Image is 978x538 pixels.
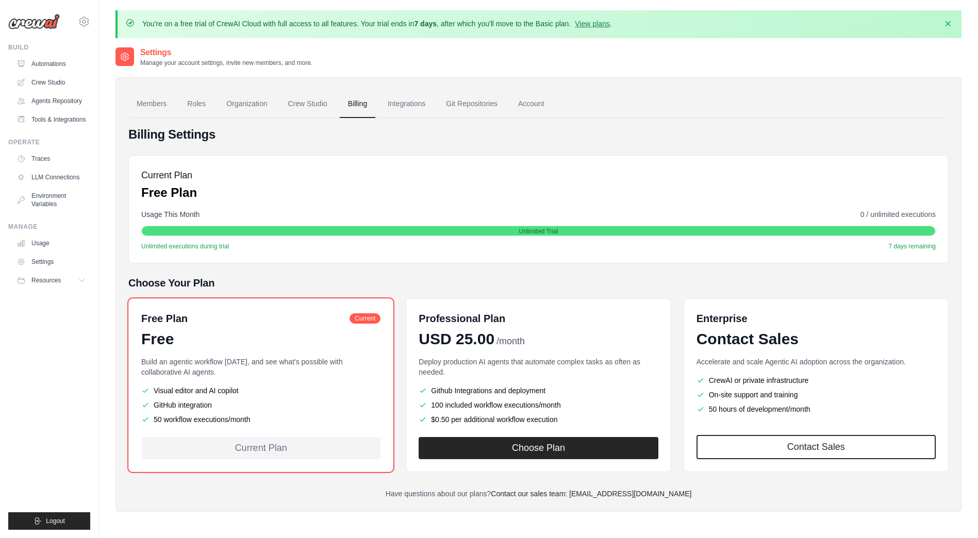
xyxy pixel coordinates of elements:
[12,235,90,251] a: Usage
[12,272,90,289] button: Resources
[697,357,936,367] p: Accelerate and scale Agentic AI adoption across the organization.
[141,357,380,377] p: Build an agentic workflow [DATE], and see what's possible with collaborative AI agents.
[141,437,380,459] div: Current Plan
[8,138,90,146] div: Operate
[419,437,658,459] button: Choose Plan
[419,311,505,326] h6: Professional Plan
[128,489,949,499] p: Have questions about our plans?
[519,227,558,236] span: Unlimited Trial
[128,90,175,118] a: Members
[8,512,90,530] button: Logout
[379,90,434,118] a: Integrations
[697,375,936,385] li: CrewAI or private infrastructure
[12,169,90,186] a: LLM Connections
[8,43,90,52] div: Build
[140,46,312,59] h2: Settings
[419,330,494,348] span: USD 25.00
[491,490,691,498] a: Contact our sales team: [EMAIL_ADDRESS][DOMAIN_NAME]
[12,188,90,212] a: Environment Variables
[697,311,936,326] h6: Enterprise
[697,435,936,459] a: Contact Sales
[697,330,936,348] div: Contact Sales
[860,209,936,220] span: 0 / unlimited executions
[128,126,949,143] h4: Billing Settings
[141,209,200,220] span: Usage This Month
[8,223,90,231] div: Manage
[141,168,197,182] h5: Current Plan
[419,385,658,396] li: Github Integrations and deployment
[889,242,936,250] span: 7 days remaining
[141,311,188,326] h6: Free Plan
[496,334,525,348] span: /month
[697,404,936,414] li: 50 hours of development/month
[575,20,609,28] a: View plans
[419,400,658,410] li: 100 included workflow executions/month
[141,400,380,410] li: GitHub integration
[140,59,312,67] p: Manage your account settings, invite new members, and more.
[141,414,380,425] li: 50 workflow executions/month
[12,93,90,109] a: Agents Repository
[141,184,197,201] p: Free Plan
[12,150,90,167] a: Traces
[350,313,380,324] span: Current
[8,14,60,29] img: Logo
[280,90,336,118] a: Crew Studio
[340,90,375,118] a: Billing
[12,111,90,128] a: Tools & Integrations
[510,90,553,118] a: Account
[31,276,61,284] span: Resources
[12,254,90,270] a: Settings
[179,90,214,118] a: Roles
[141,242,229,250] span: Unlimited executions during trial
[218,90,275,118] a: Organization
[419,357,658,377] p: Deploy production AI agents that automate complex tasks as often as needed.
[12,56,90,72] a: Automations
[142,19,612,29] p: You're on a free trial of CrewAI Cloud with full access to all features. Your trial ends in , aft...
[697,390,936,400] li: On-site support and training
[141,330,380,348] div: Free
[414,20,437,28] strong: 7 days
[46,517,65,525] span: Logout
[128,276,949,290] h5: Choose Your Plan
[419,414,658,425] li: $0.50 per additional workflow execution
[12,74,90,91] a: Crew Studio
[438,90,506,118] a: Git Repositories
[141,385,380,396] li: Visual editor and AI copilot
